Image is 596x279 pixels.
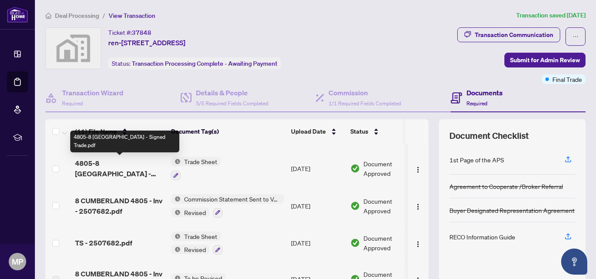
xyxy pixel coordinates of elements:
[75,158,164,179] span: 4805-8 [GEOGRAPHIC_DATA] - Signed Trade.pdf
[411,199,425,213] button: Logo
[171,245,181,254] img: Status Icon
[72,119,168,144] th: (11) File Name
[363,233,418,252] span: Document Approved
[108,37,185,48] span: ren-[STREET_ADDRESS]
[288,225,347,262] td: [DATE]
[75,238,132,248] span: TS - 2507682.pdf
[466,87,503,98] h4: Documents
[108,27,151,37] div: Ticket #:
[70,131,179,152] div: 4805-8 [GEOGRAPHIC_DATA] - Signed Trade.pdf
[449,182,563,191] div: Agreement to Cooperate /Broker Referral
[171,157,181,166] img: Status Icon
[414,241,421,248] img: Logo
[466,100,487,107] span: Required
[171,194,181,204] img: Status Icon
[288,187,347,225] td: [DATE]
[449,155,504,165] div: 1st Page of the APS
[181,157,221,166] span: Trade Sheet
[62,100,83,107] span: Required
[7,7,28,23] img: logo
[171,232,223,255] button: Status IconTrade SheetStatus IconRevised
[414,166,421,173] img: Logo
[411,161,425,175] button: Logo
[181,232,221,241] span: Trade Sheet
[363,196,418,215] span: Document Approved
[572,34,579,40] span: ellipsis
[181,194,284,204] span: Commission Statement Sent to Vendor
[347,119,421,144] th: Status
[510,53,580,67] span: Submit for Admin Review
[196,100,268,107] span: 5/5 Required Fields Completed
[457,27,560,42] button: Transaction Communication
[475,28,553,42] div: Transaction Communication
[504,53,586,67] button: Submit for Admin Review
[12,255,23,268] span: MP
[411,236,425,250] button: Logo
[516,10,586,20] article: Transaction saved [DATE]
[414,203,421,210] img: Logo
[171,194,284,218] button: Status IconCommission Statement Sent to VendorStatus IconRevised
[108,57,281,69] div: Status:
[449,130,529,142] span: Document Checklist
[181,208,209,217] span: Revised
[171,157,221,180] button: Status IconTrade Sheet
[46,28,101,69] img: svg%3e
[75,195,164,216] span: 8 CUMBERLAND 4805 - Inv - 2507682.pdf
[75,127,117,136] span: (11) File Name
[449,232,515,242] div: RECO Information Guide
[552,74,582,84] span: Final Trade
[109,12,155,20] span: View Transaction
[171,232,181,241] img: Status Icon
[291,127,326,136] span: Upload Date
[329,87,401,98] h4: Commission
[132,29,151,37] span: 37848
[45,13,51,19] span: home
[350,127,368,136] span: Status
[350,238,360,248] img: Document Status
[55,12,99,20] span: Deal Processing
[363,159,418,178] span: Document Approved
[181,245,209,254] span: Revised
[168,119,288,144] th: Document Tag(s)
[329,100,401,107] span: 1/1 Required Fields Completed
[132,60,277,67] span: Transaction Processing Complete - Awaiting Payment
[350,164,360,173] img: Document Status
[171,208,181,217] img: Status Icon
[350,201,360,211] img: Document Status
[103,10,105,20] li: /
[449,205,575,215] div: Buyer Designated Representation Agreement
[62,87,123,98] h4: Transaction Wizard
[196,87,268,98] h4: Details & People
[561,249,587,275] button: Open asap
[288,119,347,144] th: Upload Date
[288,150,347,187] td: [DATE]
